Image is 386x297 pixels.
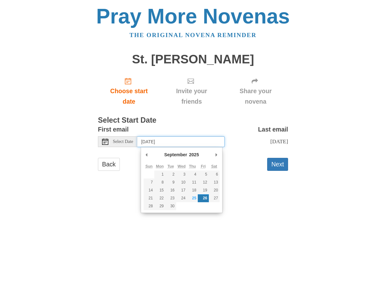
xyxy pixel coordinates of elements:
abbr: Saturday [211,164,217,169]
label: Last email [258,124,288,135]
button: 2 [165,171,176,178]
button: 23 [165,194,176,202]
button: 27 [209,194,220,202]
button: 11 [187,178,198,186]
button: 7 [144,178,154,186]
button: 20 [209,186,220,194]
button: 10 [176,178,187,186]
label: First email [98,124,129,135]
h3: Select Start Date [98,116,288,125]
span: [DATE] [270,138,288,145]
input: Use the arrow keys to pick a date [137,136,225,147]
abbr: Thursday [189,164,196,169]
button: 5 [198,171,209,178]
abbr: Friday [201,164,206,169]
a: Back [98,158,120,171]
button: 29 [154,202,165,210]
button: 14 [144,186,154,194]
a: Pray More Novenas [96,4,290,28]
span: Invite your friends [166,86,217,107]
button: 30 [165,202,176,210]
button: 18 [187,186,198,194]
button: 21 [144,194,154,202]
span: Select Date [113,139,133,144]
button: 26 [198,194,209,202]
span: Share your novena [229,86,282,107]
div: Click "Next" to confirm your start date first. [160,72,223,110]
button: 9 [165,178,176,186]
h1: St. [PERSON_NAME] [98,53,288,66]
button: 17 [176,186,187,194]
button: 22 [154,194,165,202]
abbr: Tuesday [167,164,174,169]
button: 4 [187,171,198,178]
a: The original novena reminder [130,32,257,38]
button: Next [267,158,288,171]
button: 12 [198,178,209,186]
button: 19 [198,186,209,194]
button: Previous Month [144,150,150,159]
button: 8 [154,178,165,186]
button: 25 [187,194,198,202]
abbr: Wednesday [177,164,185,169]
abbr: Monday [156,164,164,169]
button: 1 [154,171,165,178]
button: 3 [176,171,187,178]
button: 28 [144,202,154,210]
div: Click "Next" to confirm your start date first. [223,72,288,110]
button: 13 [209,178,220,186]
button: 15 [154,186,165,194]
span: Choose start date [104,86,154,107]
div: September [163,150,188,159]
abbr: Sunday [145,164,153,169]
a: Choose start date [98,72,160,110]
button: 6 [209,171,220,178]
button: 24 [176,194,187,202]
div: 2025 [188,150,200,159]
button: Next Month [213,150,220,159]
button: 16 [165,186,176,194]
